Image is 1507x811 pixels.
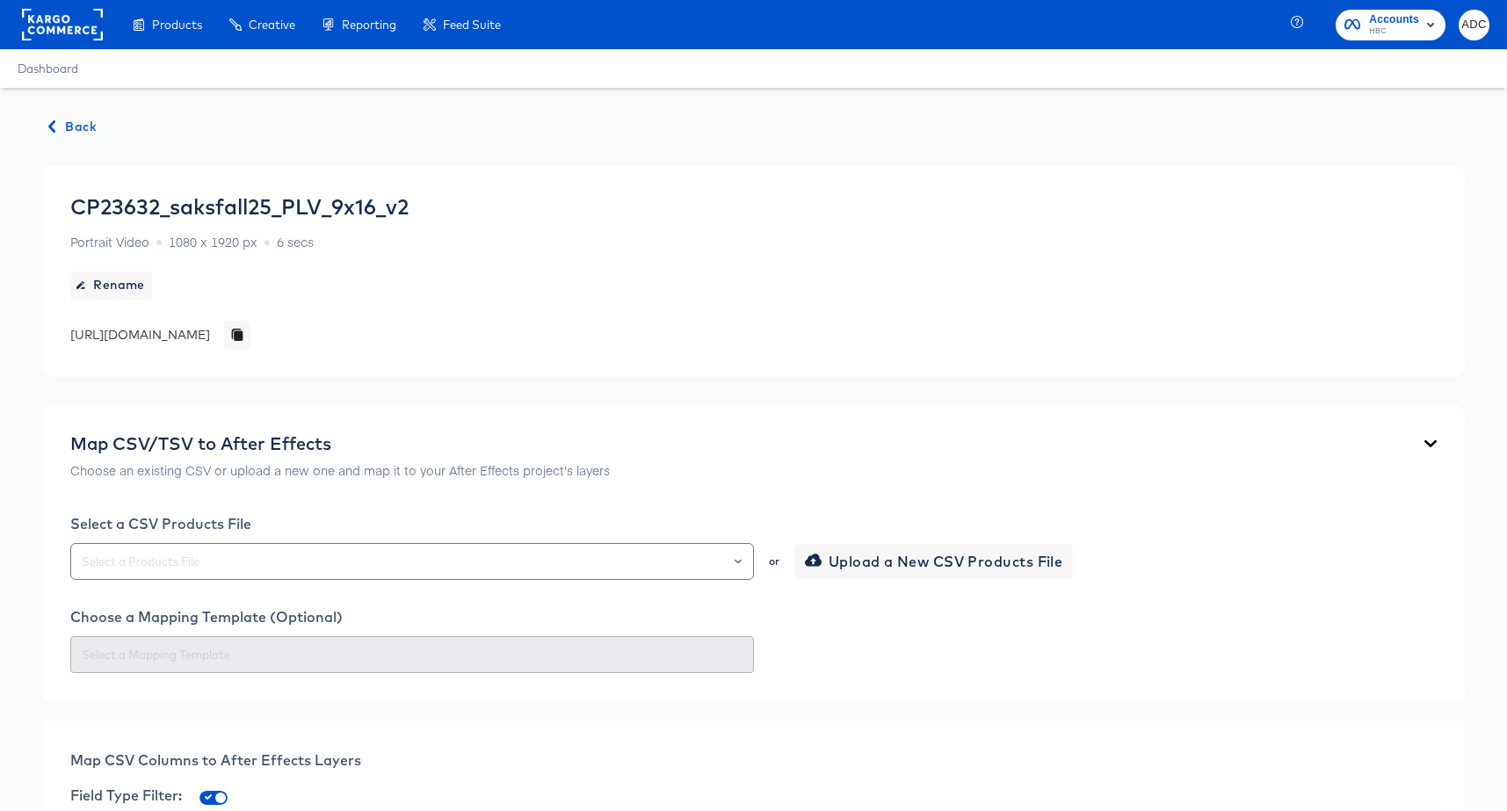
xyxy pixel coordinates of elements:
div: Map CSV/TSV to After Effects [70,433,610,454]
div: Select a CSV Products File [70,515,1437,532]
span: 6 secs [277,233,314,250]
button: Open [735,549,742,574]
div: CP23632_saksfall25_PLV_9x16_v2 [70,194,409,219]
span: Field Type Filter: [70,786,182,804]
input: Select a Products File [78,552,746,572]
span: Accounts [1369,11,1419,29]
button: AccountsHBC [1336,10,1445,40]
span: HBC [1369,25,1419,39]
button: Rename [70,272,152,300]
div: [URL][DOMAIN_NAME] [70,326,210,344]
button: Back [42,116,104,138]
div: or [767,556,781,567]
span: Back [49,116,97,138]
a: Dashboard [18,62,78,76]
span: ADC [1466,15,1482,35]
span: Products [152,18,202,32]
button: Upload a New CSV Products File [794,544,1074,579]
span: Upload a New CSV Products File [808,549,1063,574]
span: Portrait Video [70,233,149,250]
button: ADC [1459,10,1489,40]
span: Creative [249,18,295,32]
span: Rename [77,274,145,296]
span: Reporting [342,18,396,32]
div: Choose a Mapping Template (Optional) [70,608,1437,626]
input: Select a Mapping Template [78,645,746,665]
span: Feed Suite [443,18,501,32]
span: Map CSV Columns to After Effects Layers [70,751,361,769]
p: Choose an existing CSV or upload a new one and map it to your After Effects project's layers [70,461,610,479]
span: 1080 x 1920 px [169,233,257,250]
